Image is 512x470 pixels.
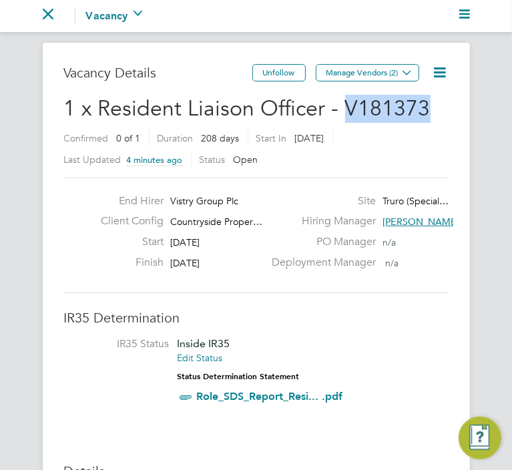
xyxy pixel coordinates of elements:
span: Vistry Group Plc [170,195,238,207]
span: 4 minutes ago [127,154,183,166]
button: Vacancy [86,8,142,24]
span: [DATE] [295,132,324,144]
label: Last Updated [64,154,121,166]
label: Status [200,154,226,166]
span: [DATE] [170,236,200,248]
h3: IR35 Determination [64,309,449,326]
span: Open [234,154,258,166]
button: Engage Resource Center [459,417,501,459]
label: Client Config [90,214,164,228]
span: [DATE] [170,257,200,269]
span: Countryside Proper… [170,216,262,228]
a: Edit Status [178,352,223,364]
label: IR35 Status [64,337,170,351]
span: Truro (Special… [382,195,449,207]
strong: Status Determination Statement [178,372,300,381]
label: PO Manager [264,235,376,249]
button: Manage Vendors (2) [316,64,419,81]
span: 0 of 1 [117,132,141,144]
h3: Vacancy Details [64,64,252,81]
label: Finish [90,256,164,270]
span: Inside IR35 [178,337,230,350]
label: Hiring Manager [264,214,376,228]
label: Start In [256,132,287,144]
span: [PERSON_NAME] [382,216,459,228]
label: Site [264,194,376,208]
span: n/a [385,257,399,269]
label: Confirmed [64,132,109,144]
button: Unfollow [252,64,306,81]
span: n/a [382,236,396,248]
label: Start [90,235,164,249]
label: End Hirer [90,194,164,208]
a: Role_SDS_Report_Resi... .pdf [197,390,343,403]
span: 208 days [202,132,240,144]
label: Deployment Manager [264,256,376,270]
label: Duration [158,132,194,144]
span: 1 x Resident Liaison Officer - V181373 [64,95,431,122]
